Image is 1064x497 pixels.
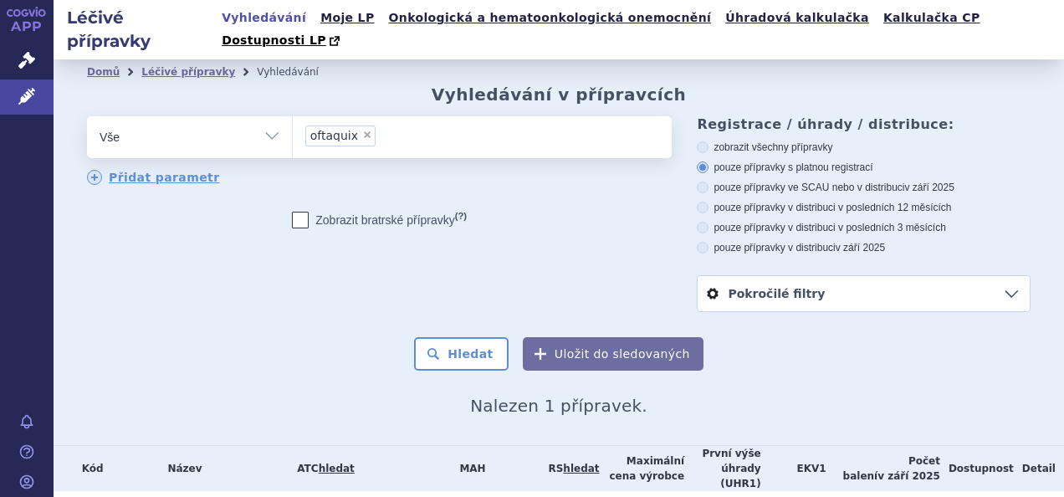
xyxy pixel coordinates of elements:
[761,446,826,491] th: EKV1
[697,161,1031,174] label: pouze přípravky s platnou registrací
[878,7,985,29] a: Kalkulačka CP
[904,182,954,193] span: v září 2025
[470,396,647,416] span: Nalezen 1 přípravek.
[319,463,355,474] a: hledat
[697,201,1031,214] label: pouze přípravky v distribuci v posledních 12 měsících
[697,181,1031,194] label: pouze přípravky ve SCAU nebo v distribuci
[217,29,348,53] a: Dostupnosti LP
[381,125,390,146] input: oftaquix
[87,66,120,78] a: Domů
[697,221,1031,234] label: pouze přípravky v distribuci v posledních 3 měsících
[141,66,235,78] a: Léčivé přípravky
[540,446,599,491] th: RS
[697,241,1031,254] label: pouze přípravky v distribuci
[310,130,358,141] span: oftaquix
[362,130,372,140] span: ×
[62,446,115,491] th: Kód
[217,7,311,29] a: Vyhledávání
[826,446,940,491] th: Počet balení
[247,446,397,491] th: ATC
[563,463,599,474] a: hledat
[397,446,540,491] th: MAH
[432,85,687,105] h2: Vyhledávání v přípravcích
[684,446,761,491] th: První výše úhrady (UHR1)
[384,7,717,29] a: Onkologická a hematoonkologická onemocnění
[54,6,217,53] h2: Léčivé přípravky
[720,7,874,29] a: Úhradová kalkulačka
[222,33,326,47] span: Dostupnosti LP
[697,116,1031,132] h3: Registrace / úhrady / distribuce:
[257,59,340,85] li: Vyhledávání
[1014,446,1064,491] th: Detail
[697,141,1031,154] label: zobrazit všechny přípravky
[523,337,703,371] button: Uložit do sledovaných
[455,211,467,222] abbr: (?)
[414,337,509,371] button: Hledat
[877,470,940,482] span: v září 2025
[87,170,220,185] a: Přidat parametr
[292,212,467,228] label: Zobrazit bratrské přípravky
[315,7,379,29] a: Moje LP
[836,242,885,254] span: v září 2025
[940,446,1014,491] th: Dostupnost
[698,276,1030,311] a: Pokročilé filtry
[600,446,685,491] th: Maximální cena výrobce
[115,446,246,491] th: Název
